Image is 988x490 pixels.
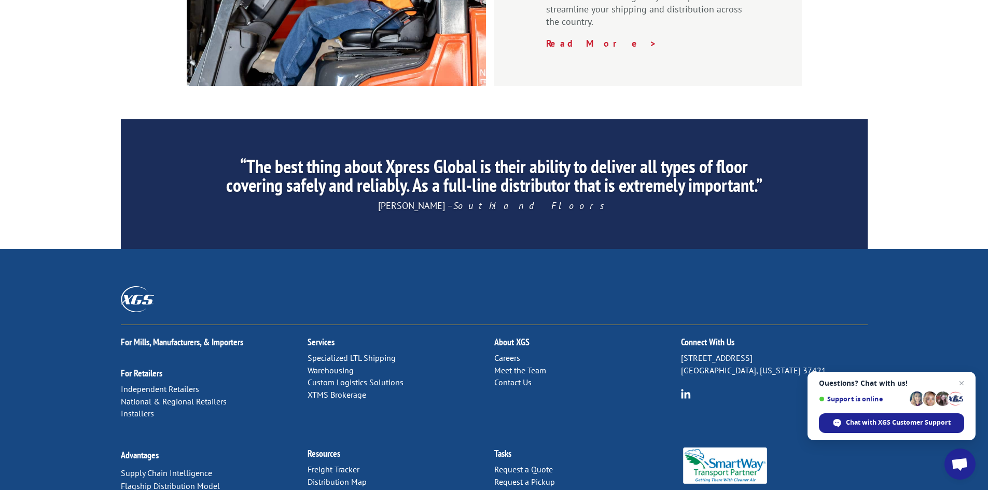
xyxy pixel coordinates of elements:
[308,336,335,348] a: Services
[308,447,340,459] a: Resources
[218,157,770,200] h2: “The best thing about Xpress Global is their ability to deliver all types of floor covering safel...
[546,37,657,49] a: Read More >
[955,377,968,389] span: Close chat
[121,468,212,478] a: Supply Chain Intelligence
[494,449,681,464] h2: Tasks
[121,396,227,407] a: National & Regional Retailers
[494,464,553,474] a: Request a Quote
[494,377,532,387] a: Contact Us
[681,338,868,352] h2: Connect With Us
[944,449,976,480] div: Open chat
[681,352,868,377] p: [STREET_ADDRESS] [GEOGRAPHIC_DATA], [US_STATE] 37421
[494,365,546,375] a: Meet the Team
[378,200,610,212] span: [PERSON_NAME] –
[494,353,520,363] a: Careers
[308,365,354,375] a: Warehousing
[121,408,154,418] a: Installers
[308,377,403,387] a: Custom Logistics Solutions
[681,389,691,399] img: group-6
[121,384,199,394] a: Independent Retailers
[121,336,243,348] a: For Mills, Manufacturers, & Importers
[819,395,906,403] span: Support is online
[453,200,610,212] em: Southland Floors
[846,418,951,427] span: Chat with XGS Customer Support
[121,449,159,461] a: Advantages
[308,464,359,474] a: Freight Tracker
[121,367,162,379] a: For Retailers
[308,389,366,400] a: XTMS Brokerage
[494,336,530,348] a: About XGS
[308,353,396,363] a: Specialized LTL Shipping
[121,286,154,312] img: XGS_Logos_ALL_2024_All_White
[308,477,367,487] a: Distribution Map
[819,413,964,433] div: Chat with XGS Customer Support
[819,379,964,387] span: Questions? Chat with us!
[494,477,555,487] a: Request a Pickup
[681,447,770,484] img: Smartway_Logo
